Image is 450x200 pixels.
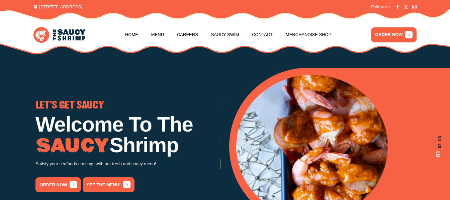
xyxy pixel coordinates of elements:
[220,101,330,110] span: GO THE WHOLE NINE YARDS
[220,114,406,135] h1: Low Country Boil
[177,22,198,47] a: Careers
[211,22,239,47] a: Saucy Swim
[35,101,104,110] span: LET'S GET SAUCY
[371,27,417,42] a: ORDER NOW
[252,22,273,47] a: Contact
[151,22,164,47] a: Menu
[33,27,85,43] img: logo
[220,157,266,172] a: order now
[434,151,443,157] span: 01
[35,160,220,168] p: Satisfy your seafoods cravings with our fresh and saucy menu!
[434,143,443,148] span: 02
[33,4,82,10] span: [STREET_ADDRESS]
[35,101,220,192] div: 1 / 3
[35,138,109,153] img: Image
[125,22,138,47] a: Home
[35,177,81,192] a: order now
[371,4,391,10] span: Follow us:
[220,101,406,172] div: 2 / 3
[220,140,406,147] p: Try our famous Whole Nine Yards sauce! The recipe is our secret!
[434,136,443,141] span: 03
[286,22,332,47] a: Merchandise Shop
[83,177,135,192] a: See the menu!
[35,114,220,156] h1: Welcome To The Shrimp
